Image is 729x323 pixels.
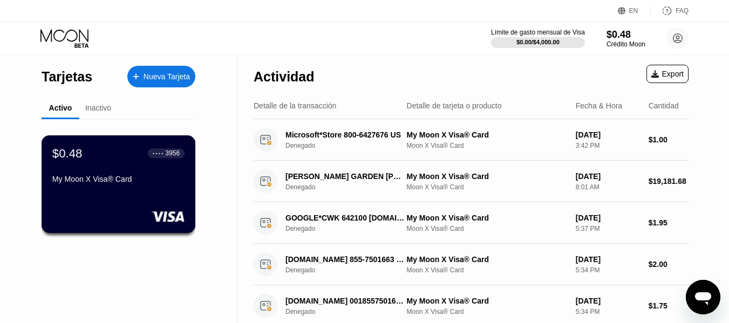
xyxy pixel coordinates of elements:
[576,214,640,222] div: [DATE]
[407,308,567,315] div: Moon X Visa® Card
[576,183,640,191] div: 8:01 AM
[42,136,195,232] div: $0.48● ● ● ●3956My Moon X Visa® Card
[576,101,622,110] div: Fecha & Hora
[254,69,315,85] div: Actividad
[607,40,645,48] div: Crédito Moon
[127,66,195,87] div: Nueva Tarjeta
[686,280,720,314] iframe: Botón para iniciar la ventana de mensajería
[49,104,72,112] div: Activo
[254,244,689,285] div: [DOMAIN_NAME] 855-7501663 USDenegadoMy Moon X Visa® CardMoon X Visa® Card[DATE]5:34 PM$2.00
[285,225,415,232] div: Denegado
[649,177,689,185] div: $19,181.68
[651,5,689,16] div: FAQ
[649,301,689,310] div: $1.75
[285,308,415,315] div: Denegado
[576,142,640,149] div: 3:42 PM
[285,130,406,139] div: Microsoft*Store 800-6427676 US
[576,130,640,139] div: [DATE]
[153,152,163,155] div: ● ● ● ●
[285,142,415,149] div: Denegado
[607,29,645,40] div: $0.48
[407,225,567,232] div: Moon X Visa® Card
[42,69,92,85] div: Tarjetas
[254,202,689,244] div: GOOGLE*CWK 642100 [DOMAIN_NAME][URL][GEOGRAPHIC_DATA]DenegadoMy Moon X Visa® CardMoon X Visa® Car...
[407,142,567,149] div: Moon X Visa® Card
[618,5,651,16] div: EN
[649,260,689,269] div: $2.00
[285,297,406,305] div: [DOMAIN_NAME] 0018557501663US
[254,119,689,161] div: Microsoft*Store 800-6427676 USDenegadoMy Moon X Visa® CardMoon X Visa® Card[DATE]3:42 PM$1.00
[407,297,567,305] div: My Moon X Visa® Card
[576,308,640,315] div: 5:34 PM
[649,101,679,110] div: Cantidad
[254,101,336,110] div: Detalle de la transacción
[576,225,640,232] div: 5:37 PM
[651,70,684,78] div: Export
[607,29,645,48] div: $0.48Crédito Moon
[285,214,406,222] div: GOOGLE*CWK 642100 [DOMAIN_NAME][URL][GEOGRAPHIC_DATA]
[285,183,415,191] div: Denegado
[576,255,640,264] div: [DATE]
[407,130,567,139] div: My Moon X Visa® Card
[646,65,689,83] div: Export
[165,149,180,157] div: 3956
[85,104,111,112] div: Inactivo
[407,266,567,274] div: Moon X Visa® Card
[285,266,415,274] div: Denegado
[649,135,689,144] div: $1.00
[491,29,585,48] div: Límite de gasto mensual de Visa$0.00/$4,000.00
[676,7,689,15] div: FAQ
[407,214,567,222] div: My Moon X Visa® Card
[52,175,185,183] div: My Moon X Visa® Card
[576,297,640,305] div: [DATE]
[285,255,406,264] div: [DOMAIN_NAME] 855-7501663 US
[491,29,585,36] div: Límite de gasto mensual de Visa
[407,101,502,110] div: Detalle de tarjeta o producto
[407,172,567,181] div: My Moon X Visa® Card
[144,72,190,81] div: Nueva Tarjeta
[407,255,567,264] div: My Moon X Visa® Card
[649,218,689,227] div: $1.95
[52,146,83,160] div: $0.48
[407,183,567,191] div: Moon X Visa® Card
[576,172,640,181] div: [DATE]
[516,39,560,45] div: $0.00 / $4,000.00
[576,266,640,274] div: 5:34 PM
[285,172,406,181] div: [PERSON_NAME] GARDEN [PHONE_NUMBER] US
[629,7,638,15] div: EN
[254,161,689,202] div: [PERSON_NAME] GARDEN [PHONE_NUMBER] USDenegadoMy Moon X Visa® CardMoon X Visa® Card[DATE]8:01 AM$...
